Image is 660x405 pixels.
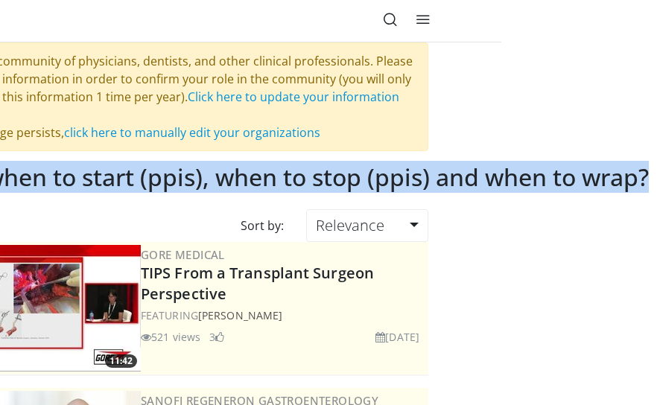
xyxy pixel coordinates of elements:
a: TIPS From a Transplant Surgeon Perspective [141,263,374,304]
li: 3 [209,329,224,345]
a: [PERSON_NAME] [198,308,282,322]
a: click here to manually edit your organizations [64,124,320,141]
div: FEATURING [141,307,425,323]
a: Gore Medical [141,247,225,262]
span: Relevance [316,215,384,235]
span: 11:42 [105,354,137,368]
div: Sort by: [229,209,295,242]
li: 521 views [141,329,200,345]
li: [DATE] [375,329,419,345]
a: Relevance [306,209,428,242]
a: Click here to update your information [188,89,399,105]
